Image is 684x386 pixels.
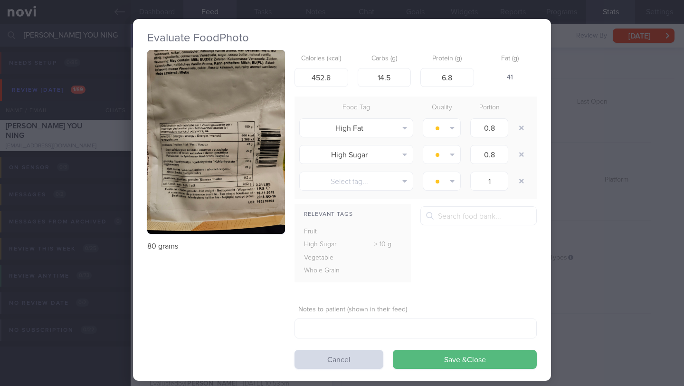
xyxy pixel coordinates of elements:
input: Search food bank... [420,206,537,225]
button: High Sugar [299,145,413,164]
div: > 10 g [355,238,411,251]
img: 80 grams [147,50,285,234]
input: 250 [294,68,348,87]
input: 33 [358,68,411,87]
div: Quality [418,101,465,115]
div: Whole Grain [294,264,355,278]
div: Fruit [294,225,355,239]
input: 1.0 [470,145,508,164]
button: Select tag... [299,172,413,191]
label: Fat (g) [487,55,533,63]
div: Vegetable [294,251,355,265]
label: Calories (kcal) [298,55,344,63]
div: Relevant Tags [294,209,411,221]
input: 1.0 [470,172,508,191]
label: Protein (g) [424,55,470,63]
button: Cancel [294,350,383,369]
div: 41 [484,68,537,88]
button: High Fat [299,118,413,137]
div: Food Tag [294,101,418,115]
div: Portion [465,101,513,115]
button: Save &Close [393,350,537,369]
label: Notes to patient (shown in their feed) [298,306,533,314]
h2: Evaluate Food Photo [147,31,537,45]
label: Carbs (g) [361,55,408,63]
input: 1.0 [470,118,508,137]
div: High Sugar [294,238,355,251]
p: 80 grams [147,241,285,251]
input: 9 [420,68,474,87]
